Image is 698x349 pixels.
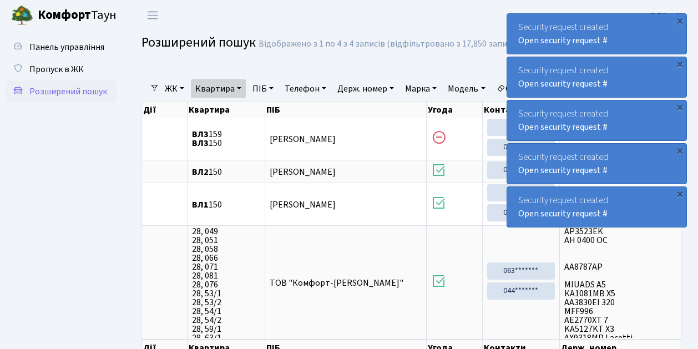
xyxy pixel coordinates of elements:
th: ПІБ [265,102,427,118]
div: Security request created [507,144,686,184]
a: Марка [401,79,441,98]
th: Дії [142,102,188,118]
a: Телефон [280,79,331,98]
span: AP3523EK АН 0400 ОС АА8787АР MIUADS A5 КА1081МВ X5 АА3830ЕІ 320 MFF996 AE2770XT 7 KA5127KT X3 AX9... [564,227,676,338]
span: 159 150 [192,130,260,148]
div: × [674,145,685,156]
span: 150 [192,168,260,176]
span: Панель управління [29,41,104,53]
th: Угода [427,102,483,118]
span: [PERSON_NAME] [270,166,336,178]
a: Панель управління [6,36,117,58]
a: Open security request # [518,121,608,133]
b: ВЛ1 [192,199,209,211]
a: ЖК [160,79,189,98]
a: Пропуск в ЖК [6,58,117,80]
img: logo.png [11,4,33,27]
div: Відображено з 1 по 4 з 4 записів (відфільтровано з 17,850 записів). [259,39,523,49]
div: Security request created [507,57,686,97]
a: Open security request # [518,164,608,176]
b: Комфорт [38,6,91,24]
a: Open security request # [518,34,608,47]
a: Open security request # [518,208,608,220]
span: 150 [192,200,260,209]
div: Security request created [507,187,686,227]
div: × [674,58,685,69]
a: Квартира [191,79,246,98]
span: Пропуск в ЖК [29,63,84,75]
span: [PERSON_NAME] [270,133,336,145]
b: ВЛ2 [192,166,209,178]
div: × [674,188,685,199]
span: ТОВ "Комфорт-[PERSON_NAME]" [270,277,403,289]
div: Security request created [507,14,686,54]
span: Розширений пошук [29,85,107,98]
th: Контакти [483,102,560,118]
a: Розширений пошук [6,80,117,103]
th: Квартира [188,102,265,118]
span: Розширений пошук [141,33,256,52]
a: Open security request # [518,78,608,90]
div: × [674,102,685,113]
b: ВЛ3 [192,137,209,149]
a: Очистити фільтри [492,79,584,98]
a: ВЛ2 -. К. [650,9,685,22]
span: Таун [38,6,117,25]
button: Переключити навігацію [139,6,166,24]
b: ВЛ3 [192,128,209,140]
div: Security request created [507,100,686,140]
a: ПІБ [248,79,278,98]
span: 28, 049 28, 051 28, 058 28, 066 28, 071 28, 081 28, 076 28, 53/1 28, 53/2 28, 54/1 28, 54/2 28, 5... [192,227,260,338]
a: Держ. номер [333,79,398,98]
a: Модель [443,79,489,98]
div: × [674,15,685,26]
span: [PERSON_NAME] [270,199,336,211]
